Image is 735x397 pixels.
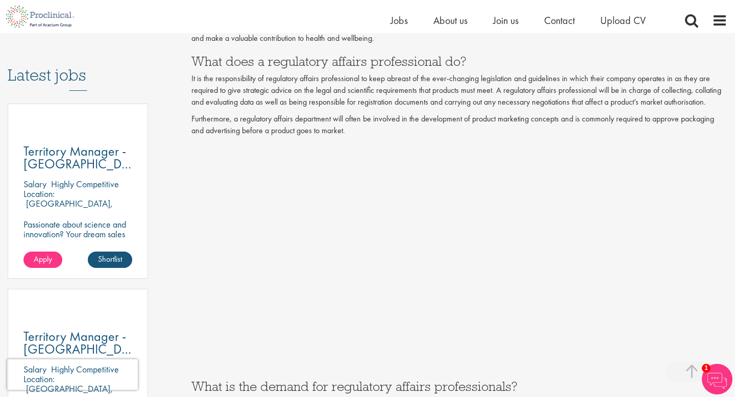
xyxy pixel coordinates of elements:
span: 1 [702,364,710,373]
a: Shortlist [88,252,132,268]
iframe: YouTube video player [191,141,600,366]
a: Territory Manager - [GEOGRAPHIC_DATA], [GEOGRAPHIC_DATA] [23,145,132,170]
span: Territory Manager - [GEOGRAPHIC_DATA], [GEOGRAPHIC_DATA] [23,142,150,185]
a: Contact [544,14,575,27]
span: Salary [23,178,46,190]
span: mmonly required to approve packaging and advertising before a product goes to market. [191,113,714,136]
a: Territory Manager - [GEOGRAPHIC_DATA], [GEOGRAPHIC_DATA], [GEOGRAPHIC_DATA], [GEOGRAPHIC_DATA] [23,330,132,356]
a: Jobs [390,14,408,27]
p: [GEOGRAPHIC_DATA], [GEOGRAPHIC_DATA] [23,197,113,219]
h3: What does a regulatory affairs professional do? [191,55,727,68]
p: Highly Competitive [51,178,119,190]
p: Passionate about science and innovation? Your dream sales job as Territory Manager awaits! [23,219,132,258]
h3: What is the demand for regulatory affairs professionals? [191,380,727,393]
span: Location: [23,188,55,200]
span: Apply [34,254,52,264]
a: Upload CV [600,14,646,27]
p: It is the responsibility of regulatory affairs professional to keep abreast of the ever-changing ... [191,73,727,108]
iframe: reCAPTCHA [7,359,138,390]
h3: Latest jobs [8,41,148,91]
a: About us [433,14,468,27]
p: Furthermore, a regulatory affairs department will often be involved in the development of product... [191,113,727,137]
a: Join us [493,14,519,27]
img: Chatbot [702,364,732,394]
a: Apply [23,252,62,268]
